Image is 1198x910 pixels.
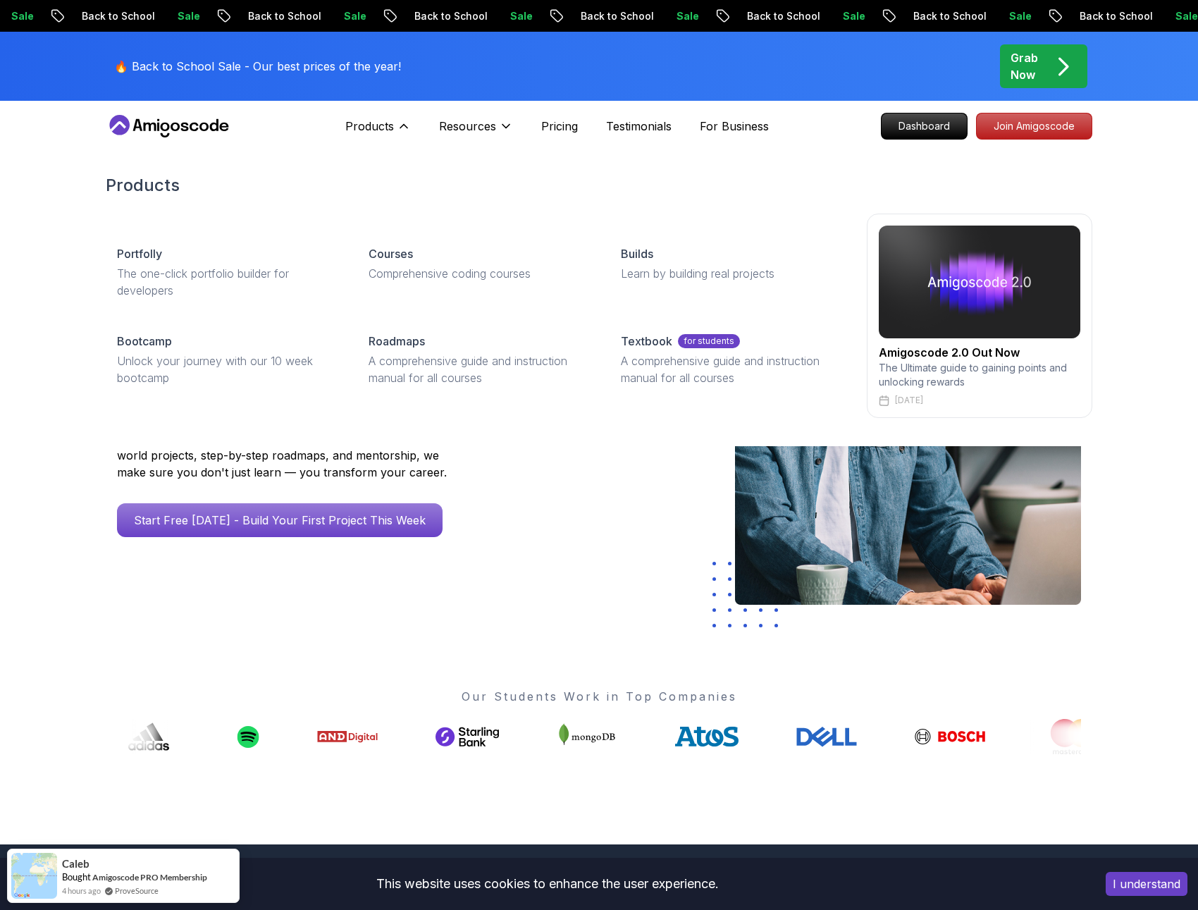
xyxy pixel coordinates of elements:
[621,245,653,262] p: Builds
[606,118,672,135] a: Testimonials
[369,352,586,386] p: A comprehensive guide and instruction manual for all courses
[439,118,513,146] button: Resources
[163,9,209,23] p: Sale
[867,214,1092,418] a: amigoscode 2.0Amigoscode 2.0 Out NowThe Ultimate guide to gaining points and unlocking rewards[DATE]
[117,333,172,350] p: Bootcamp
[369,245,413,262] p: Courses
[345,118,394,135] p: Products
[62,858,89,870] span: Caleb
[881,113,968,140] a: Dashboard
[496,9,541,23] p: Sale
[117,503,443,537] a: Start Free [DATE] - Build Your First Project This Week
[68,9,163,23] p: Back to School
[700,118,769,135] a: For Business
[899,9,995,23] p: Back to School
[1066,9,1161,23] p: Back to School
[92,871,207,883] a: Amigoscode PRO Membership
[234,9,330,23] p: Back to School
[11,868,1085,899] div: This website uses cookies to enhance the user experience.
[439,118,496,135] p: Resources
[610,234,850,293] a: BuildsLearn by building real projects
[106,321,346,398] a: BootcampUnlock your journey with our 10 week bootcamp
[357,234,598,293] a: CoursesComprehensive coding courses
[610,321,850,398] a: Textbookfor studentsA comprehensive guide and instruction manual for all courses
[114,58,401,75] p: 🔥 Back to School Sale - Our best prices of the year!
[117,688,1081,705] p: Our Students Work in Top Companies
[1106,872,1187,896] button: Accept cookies
[330,9,375,23] p: Sale
[621,333,672,350] p: Textbook
[567,9,662,23] p: Back to School
[1011,49,1038,83] p: Grab Now
[369,265,586,282] p: Comprehensive coding courses
[541,118,578,135] a: Pricing
[678,334,740,348] p: for students
[369,333,425,350] p: Roadmaps
[117,413,455,481] p: Amigoscode has helped thousands of developers land roles at Amazon, Starling Bank, Mercado Livre,...
[117,245,162,262] p: Portfolly
[117,352,335,386] p: Unlock your journey with our 10 week bootcamp
[895,395,923,406] p: [DATE]
[11,853,57,899] img: provesource social proof notification image
[621,352,839,386] p: A comprehensive guide and instruction manual for all courses
[662,9,708,23] p: Sale
[106,174,1092,197] h2: Products
[976,113,1092,140] a: Join Amigoscode
[882,113,967,139] p: Dashboard
[977,113,1092,139] p: Join Amigoscode
[115,885,159,897] a: ProveSource
[879,344,1080,361] h2: Amigoscode 2.0 Out Now
[62,885,101,897] span: 4 hours ago
[62,871,91,883] span: Bought
[400,9,496,23] p: Back to School
[357,321,598,398] a: RoadmapsA comprehensive guide and instruction manual for all courses
[879,361,1080,389] p: The Ultimate guide to gaining points and unlocking rewards
[829,9,874,23] p: Sale
[879,226,1080,338] img: amigoscode 2.0
[995,9,1040,23] p: Sale
[621,265,839,282] p: Learn by building real projects
[106,234,346,310] a: PortfollyThe one-click portfolio builder for developers
[345,118,411,146] button: Products
[733,9,829,23] p: Back to School
[117,265,335,299] p: The one-click portfolio builder for developers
